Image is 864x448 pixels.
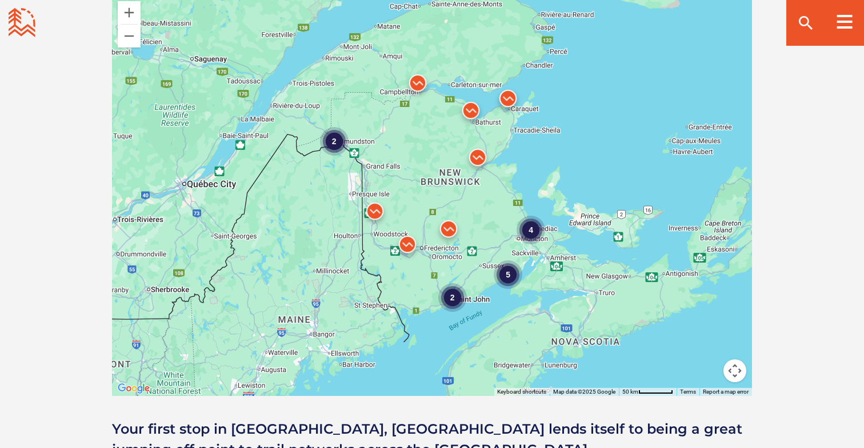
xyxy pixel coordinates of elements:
[553,388,615,395] span: Map data ©2025 Google
[118,25,141,47] button: Zoom out
[703,388,749,395] a: Report a map error
[118,1,141,24] button: Zoom in
[494,260,522,289] div: 5
[438,283,467,312] div: 2
[497,388,546,396] button: Keyboard shortcuts
[622,388,638,395] span: 50 km
[619,388,677,396] button: Map Scale: 50 km per 57 pixels
[797,14,815,32] ion-icon: search
[320,127,349,156] div: 2
[115,381,153,396] a: Open this area in Google Maps (opens a new window)
[517,215,545,244] div: 4
[115,381,153,396] img: Google
[723,359,746,382] button: Map camera controls
[680,388,696,395] a: Terms (opens in new tab)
